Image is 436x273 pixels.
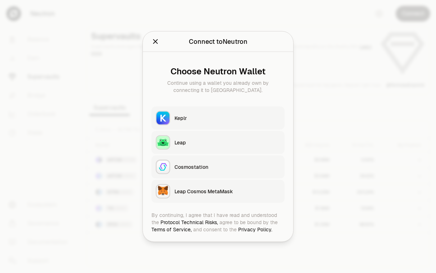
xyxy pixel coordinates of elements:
[151,107,285,130] button: KeplrKeplr
[151,37,159,47] button: Close
[156,112,169,125] img: Keplr
[174,139,280,146] div: Leap
[151,226,192,233] a: Terms of Service,
[151,156,285,179] button: CosmostationCosmostation
[151,212,285,233] div: By continuing, I agree that I have read and understood the agree to be bound by the and consent t...
[189,37,247,47] div: Connect to Neutron
[174,188,280,195] div: Leap Cosmos MetaMask
[156,136,169,149] img: Leap
[238,226,272,233] a: Privacy Policy.
[174,115,280,122] div: Keplr
[157,79,279,94] div: Continue using a wallet you already own by connecting it to [GEOGRAPHIC_DATA].
[156,185,169,198] img: Leap Cosmos MetaMask
[160,219,218,226] a: Protocol Technical Risks,
[151,180,285,203] button: Leap Cosmos MetaMaskLeap Cosmos MetaMask
[151,131,285,154] button: LeapLeap
[157,66,279,77] div: Choose Neutron Wallet
[174,163,280,171] div: Cosmostation
[156,161,169,173] img: Cosmostation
